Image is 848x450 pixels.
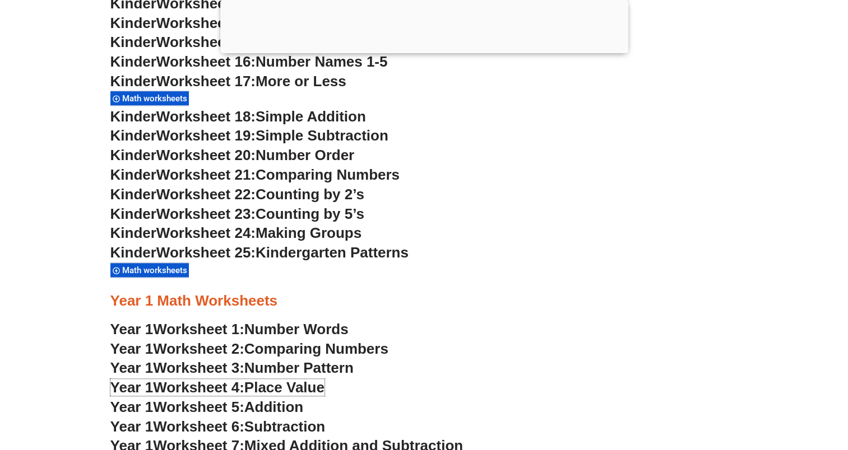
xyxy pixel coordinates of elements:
[244,379,325,396] span: Place Value
[156,186,256,203] span: Worksheet 22:
[110,244,156,261] span: Kinder
[244,321,349,337] span: Number Words
[256,53,387,70] span: Number Names 1-5
[256,108,366,125] span: Simple Addition
[156,166,256,183] span: Worksheet 21:
[110,91,189,106] div: Math worksheets
[156,108,256,125] span: Worksheet 18:
[110,292,738,311] h3: Year 1 Math Worksheets
[110,321,349,337] a: Year 1Worksheet 1:Number Words
[110,73,156,90] span: Kinder
[244,359,354,376] span: Number Pattern
[244,399,303,415] span: Addition
[156,205,256,222] span: Worksheet 23:
[110,418,326,435] a: Year 1Worksheet 6:Subtraction
[110,34,156,50] span: Kinder
[156,224,256,241] span: Worksheet 24:
[256,127,388,144] span: Simple Subtraction
[110,15,156,31] span: Kinder
[110,205,156,222] span: Kinder
[156,34,256,50] span: Worksheet 15:
[153,359,244,376] span: Worksheet 3:
[256,147,354,163] span: Number Order
[110,108,156,125] span: Kinder
[256,205,364,222] span: Counting by 5’s
[156,244,256,261] span: Worksheet 25:
[122,93,191,104] span: Math worksheets
[153,418,244,435] span: Worksheet 6:
[110,359,354,376] a: Year 1Worksheet 3:Number Pattern
[156,127,256,144] span: Worksheet 19:
[110,166,156,183] span: Kinder
[156,53,256,70] span: Worksheet 16:
[156,147,256,163] span: Worksheet 20:
[110,127,156,144] span: Kinder
[110,379,325,396] a: Year 1Worksheet 4:Place Value
[110,399,304,415] a: Year 1Worksheet 5:Addition
[156,73,256,90] span: Worksheet 17:
[661,324,848,450] iframe: Chat Widget
[256,224,362,241] span: Making Groups
[153,399,244,415] span: Worksheet 5:
[110,262,189,278] div: Math worksheets
[153,321,244,337] span: Worksheet 1:
[110,53,156,70] span: Kinder
[256,244,409,261] span: Kindergarten Patterns
[110,340,388,357] a: Year 1Worksheet 2:Comparing Numbers
[244,340,388,357] span: Comparing Numbers
[153,340,244,357] span: Worksheet 2:
[110,224,156,241] span: Kinder
[256,186,364,203] span: Counting by 2’s
[244,418,325,435] span: Subtraction
[110,186,156,203] span: Kinder
[110,147,156,163] span: Kinder
[256,73,346,90] span: More or Less
[122,265,191,275] span: Math worksheets
[156,15,256,31] span: Worksheet 14:
[153,379,244,396] span: Worksheet 4:
[256,166,400,183] span: Comparing Numbers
